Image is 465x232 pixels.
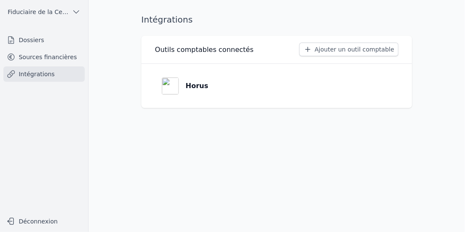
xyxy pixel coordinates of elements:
[155,45,254,55] h3: Outils comptables connectés
[186,81,208,91] p: Horus
[3,215,85,228] button: Déconnexion
[155,71,399,101] a: Horus
[3,5,85,19] button: Fiduciaire de la Cense & Associés
[3,32,85,48] a: Dossiers
[299,43,399,56] button: Ajouter un outil comptable
[3,49,85,65] a: Sources financières
[3,66,85,82] a: Intégrations
[141,14,193,26] h1: Intégrations
[8,8,69,16] span: Fiduciaire de la Cense & Associés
